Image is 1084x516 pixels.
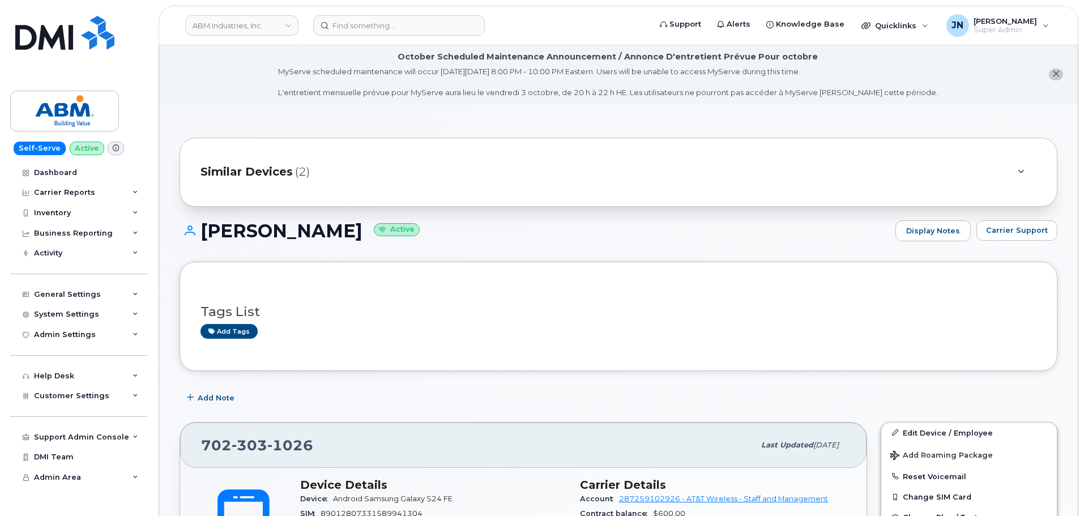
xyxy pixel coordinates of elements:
[200,305,1036,319] h3: Tags List
[333,494,453,503] span: Android Samsung Galaxy S24 FE
[976,220,1057,241] button: Carrier Support
[580,478,846,492] h3: Carrier Details
[300,494,333,503] span: Device
[890,451,993,462] span: Add Roaming Package
[267,437,313,454] span: 1026
[374,223,420,236] small: Active
[761,441,813,449] span: Last updated
[180,388,244,408] button: Add Note
[278,66,938,98] div: MyServe scheduled maintenance will occur [DATE][DATE] 8:00 PM - 10:00 PM Eastern. Users will be u...
[201,437,313,454] span: 702
[180,221,890,241] h1: [PERSON_NAME]
[881,487,1057,507] button: Change SIM Card
[398,51,818,63] div: October Scheduled Maintenance Announcement / Annonce D'entretient Prévue Pour octobre
[200,164,293,180] span: Similar Devices
[895,220,971,242] a: Display Notes
[300,478,566,492] h3: Device Details
[619,494,828,503] a: 287259102926 - AT&T Wireless - Staff and Management
[295,164,310,180] span: (2)
[881,466,1057,487] button: Reset Voicemail
[580,494,619,503] span: Account
[986,225,1048,236] span: Carrier Support
[200,324,258,338] a: Add tags
[881,443,1057,466] button: Add Roaming Package
[813,441,839,449] span: [DATE]
[881,423,1057,443] a: Edit Device / Employee
[1049,69,1063,80] button: close notification
[198,393,234,403] span: Add Note
[232,437,267,454] span: 303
